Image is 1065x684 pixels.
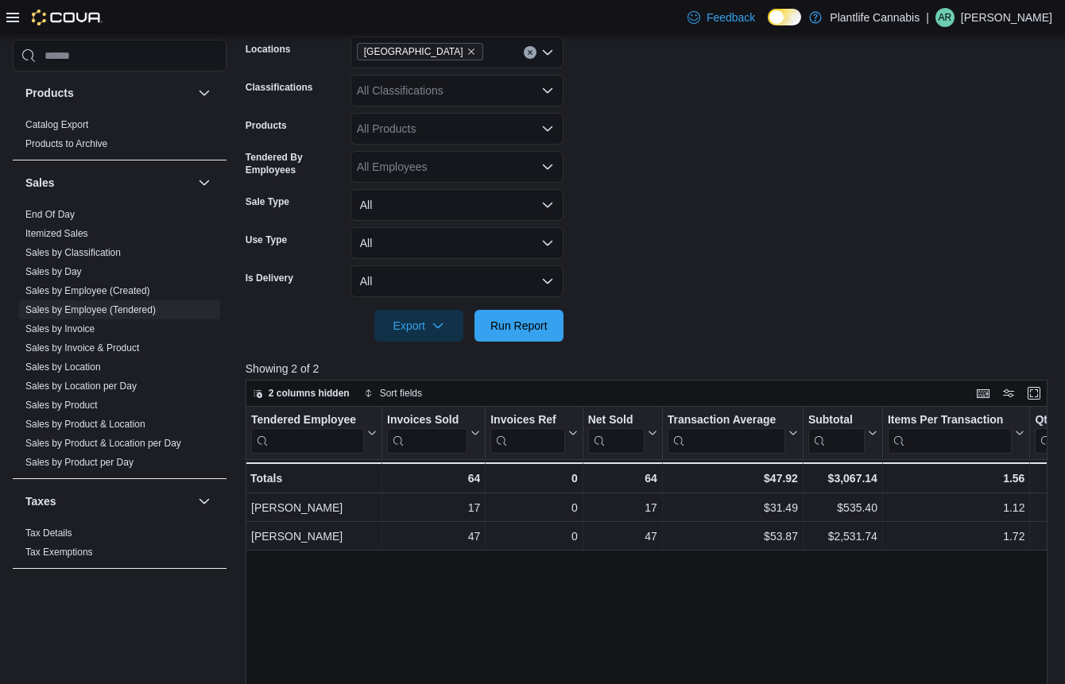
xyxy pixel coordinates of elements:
[25,175,55,191] h3: Sales
[888,469,1025,488] div: 1.56
[246,81,313,94] label: Classifications
[25,137,107,150] span: Products to Archive
[251,413,364,454] div: Tendered Employee
[25,119,88,130] a: Catalog Export
[490,318,548,334] span: Run Report
[926,8,929,27] p: |
[541,122,554,135] button: Open list of options
[25,380,137,392] span: Sales by Location per Day
[358,384,428,403] button: Sort fields
[25,246,121,259] span: Sales by Classification
[808,469,877,488] div: $3,067.14
[935,8,955,27] div: April Rose
[25,457,134,468] a: Sales by Product per Day
[246,43,291,56] label: Locations
[681,2,761,33] a: Feedback
[25,85,74,101] h3: Products
[25,527,72,539] span: Tax Details
[250,469,377,488] div: Totals
[668,527,798,546] div: $53.87
[974,384,993,403] button: Keyboard shortcuts
[490,498,577,517] div: 0
[25,118,88,131] span: Catalog Export
[808,498,877,517] div: $535.40
[13,115,227,160] div: Products
[490,413,564,428] div: Invoices Ref
[768,25,769,26] span: Dark Mode
[808,413,865,454] div: Subtotal
[1024,384,1044,403] button: Enter fullscreen
[999,384,1018,403] button: Display options
[490,469,577,488] div: 0
[251,413,364,428] div: Tendered Employee
[25,400,98,411] a: Sales by Product
[246,361,1056,377] p: Showing 2 of 2
[25,323,95,334] a: Sales by Invoice
[541,84,554,97] button: Open list of options
[25,399,98,412] span: Sales by Product
[25,527,72,539] a: Tax Details
[939,8,952,27] span: AR
[808,527,877,546] div: $2,531.74
[25,175,192,191] button: Sales
[888,413,1025,454] button: Items Per Transaction
[490,413,564,454] div: Invoices Ref
[13,205,227,478] div: Sales
[25,438,181,449] a: Sales by Product & Location per Day
[707,10,755,25] span: Feedback
[380,387,422,400] span: Sort fields
[246,151,344,176] label: Tendered By Employees
[25,265,82,278] span: Sales by Day
[587,413,644,428] div: Net Sold
[961,8,1052,27] p: [PERSON_NAME]
[246,195,289,208] label: Sale Type
[269,387,350,400] span: 2 columns hidden
[888,413,1013,454] div: Items Per Transaction
[25,437,181,450] span: Sales by Product & Location per Day
[808,413,877,454] button: Subtotal
[13,524,227,568] div: Taxes
[25,546,93,558] span: Tax Exemptions
[830,8,920,27] p: Plantlife Cannabis
[524,46,536,59] button: Clear input
[387,469,480,488] div: 64
[25,303,156,316] span: Sales by Employee (Tendered)
[384,310,454,342] span: Export
[667,413,784,454] div: Transaction Average
[25,247,121,258] a: Sales by Classification
[387,413,467,428] div: Invoices Sold
[25,138,107,149] a: Products to Archive
[25,266,82,277] a: Sales by Day
[25,493,192,509] button: Taxes
[246,119,287,132] label: Products
[25,85,192,101] button: Products
[350,189,563,221] button: All
[587,469,656,488] div: 64
[667,413,784,428] div: Transaction Average
[25,493,56,509] h3: Taxes
[350,227,563,259] button: All
[467,47,476,56] button: Remove Fort Saskatchewan from selection in this group
[587,413,656,454] button: Net Sold
[25,285,150,296] a: Sales by Employee (Created)
[25,361,101,373] a: Sales by Location
[251,498,377,517] div: [PERSON_NAME]
[374,310,463,342] button: Export
[888,498,1025,517] div: 1.12
[474,310,563,342] button: Run Report
[195,83,214,102] button: Products
[25,419,145,430] a: Sales by Product & Location
[357,43,483,60] span: Fort Saskatchewan
[490,413,577,454] button: Invoices Ref
[888,413,1013,428] div: Items Per Transaction
[195,173,214,192] button: Sales
[768,9,801,25] input: Dark Mode
[25,208,75,221] span: End Of Day
[888,527,1025,546] div: 1.72
[251,527,377,546] div: [PERSON_NAME]
[350,265,563,297] button: All
[667,413,797,454] button: Transaction Average
[387,413,467,454] div: Invoices Sold
[588,527,657,546] div: 47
